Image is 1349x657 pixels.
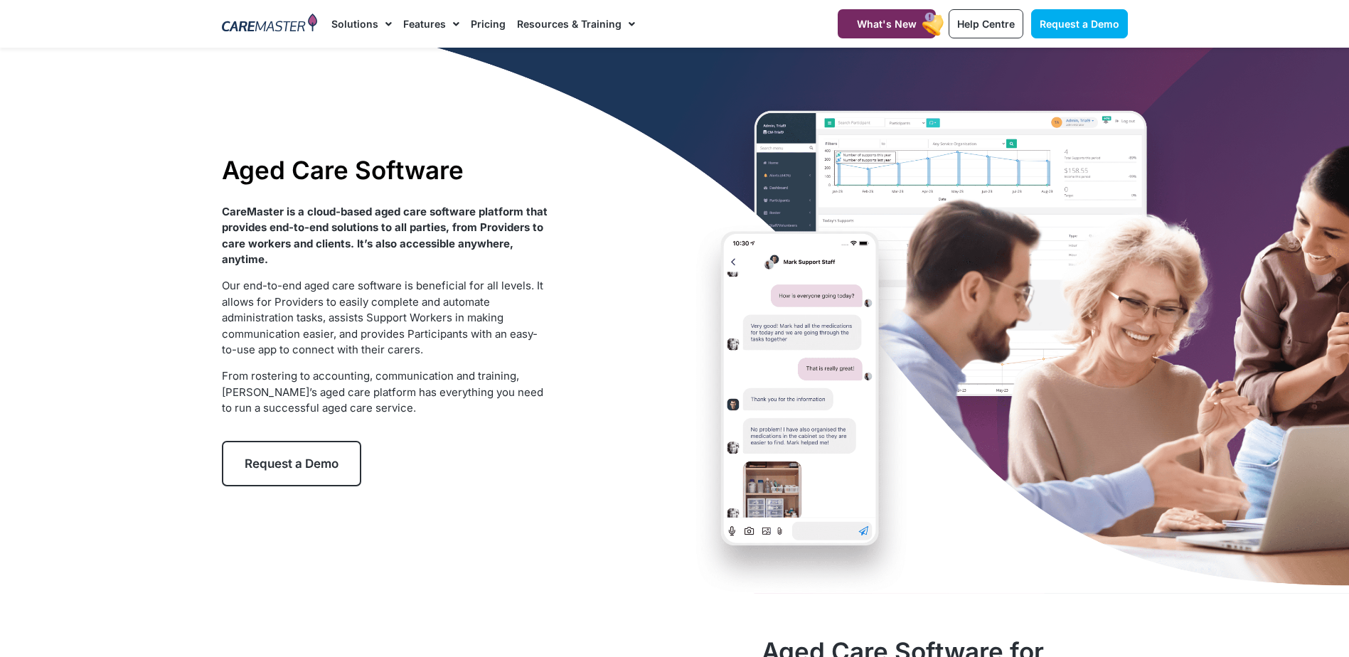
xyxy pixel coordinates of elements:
[222,441,361,486] a: Request a Demo
[1031,9,1128,38] a: Request a Demo
[857,18,917,30] span: What's New
[222,205,548,267] strong: CareMaster is a cloud-based aged care software platform that provides end-to-end solutions to all...
[838,9,936,38] a: What's New
[949,9,1023,38] a: Help Centre
[245,456,338,471] span: Request a Demo
[957,18,1015,30] span: Help Centre
[222,369,543,415] span: From rostering to accounting, communication and training, [PERSON_NAME]’s aged care platform has ...
[1040,18,1119,30] span: Request a Demo
[222,155,548,185] h1: Aged Care Software
[222,14,318,35] img: CareMaster Logo
[222,279,543,356] span: Our end-to-end aged care software is beneficial for all levels. It allows for Providers to easily...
